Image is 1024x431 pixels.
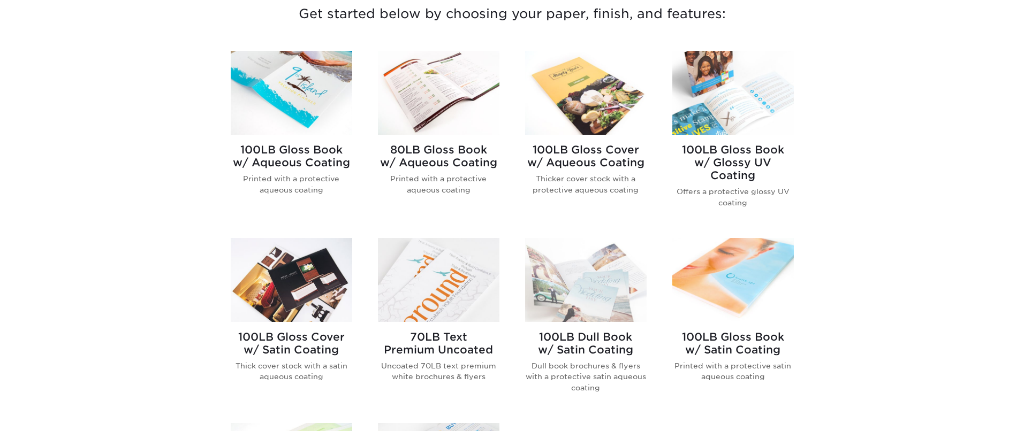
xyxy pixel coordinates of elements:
[231,173,352,195] p: Printed with a protective aqueous coating
[525,330,647,356] h2: 100LB Dull Book w/ Satin Coating
[378,173,499,195] p: Printed with a protective aqueous coating
[231,143,352,169] h2: 100LB Gloss Book w/ Aqueous Coating
[378,360,499,382] p: Uncoated 70LB text premium white brochures & flyers
[525,238,647,322] img: 100LB Dull Book<br/>w/ Satin Coating Brochures & Flyers
[378,330,499,356] h2: 70LB Text Premium Uncoated
[231,51,352,135] img: 100LB Gloss Book<br/>w/ Aqueous Coating Brochures & Flyers
[672,360,794,382] p: Printed with a protective satin aqueous coating
[672,186,794,208] p: Offers a protective glossy UV coating
[525,360,647,393] p: Dull book brochures & flyers with a protective satin aqueous coating
[231,330,352,356] h2: 100LB Gloss Cover w/ Satin Coating
[525,143,647,169] h2: 100LB Gloss Cover w/ Aqueous Coating
[525,238,647,410] a: 100LB Dull Book<br/>w/ Satin Coating Brochures & Flyers 100LB Dull Bookw/ Satin Coating Dull book...
[525,51,647,225] a: 100LB Gloss Cover<br/>w/ Aqueous Coating Brochures & Flyers 100LB Gloss Coverw/ Aqueous Coating T...
[672,51,794,225] a: 100LB Gloss Book<br/>w/ Glossy UV Coating Brochures & Flyers 100LB Gloss Bookw/ Glossy UV Coating...
[672,143,794,182] h2: 100LB Gloss Book w/ Glossy UV Coating
[231,360,352,382] p: Thick cover stock with a satin aqueous coating
[378,51,499,225] a: 80LB Gloss Book<br/>w/ Aqueous Coating Brochures & Flyers 80LB Gloss Bookw/ Aqueous Coating Print...
[231,238,352,322] img: 100LB Gloss Cover<br/>w/ Satin Coating Brochures & Flyers
[672,238,794,410] a: 100LB Gloss Book<br/>w/ Satin Coating Brochures & Flyers 100LB Gloss Bookw/ Satin Coating Printed...
[378,143,499,169] h2: 80LB Gloss Book w/ Aqueous Coating
[378,238,499,410] a: 70LB Text<br/>Premium Uncoated Brochures & Flyers 70LB TextPremium Uncoated Uncoated 70LB text pr...
[231,238,352,410] a: 100LB Gloss Cover<br/>w/ Satin Coating Brochures & Flyers 100LB Gloss Coverw/ Satin Coating Thick...
[525,51,647,135] img: 100LB Gloss Cover<br/>w/ Aqueous Coating Brochures & Flyers
[672,238,794,322] img: 100LB Gloss Book<br/>w/ Satin Coating Brochures & Flyers
[525,173,647,195] p: Thicker cover stock with a protective aqueous coating
[672,330,794,356] h2: 100LB Gloss Book w/ Satin Coating
[378,238,499,322] img: 70LB Text<br/>Premium Uncoated Brochures & Flyers
[378,51,499,135] img: 80LB Gloss Book<br/>w/ Aqueous Coating Brochures & Flyers
[672,51,794,135] img: 100LB Gloss Book<br/>w/ Glossy UV Coating Brochures & Flyers
[231,51,352,225] a: 100LB Gloss Book<br/>w/ Aqueous Coating Brochures & Flyers 100LB Gloss Bookw/ Aqueous Coating Pri...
